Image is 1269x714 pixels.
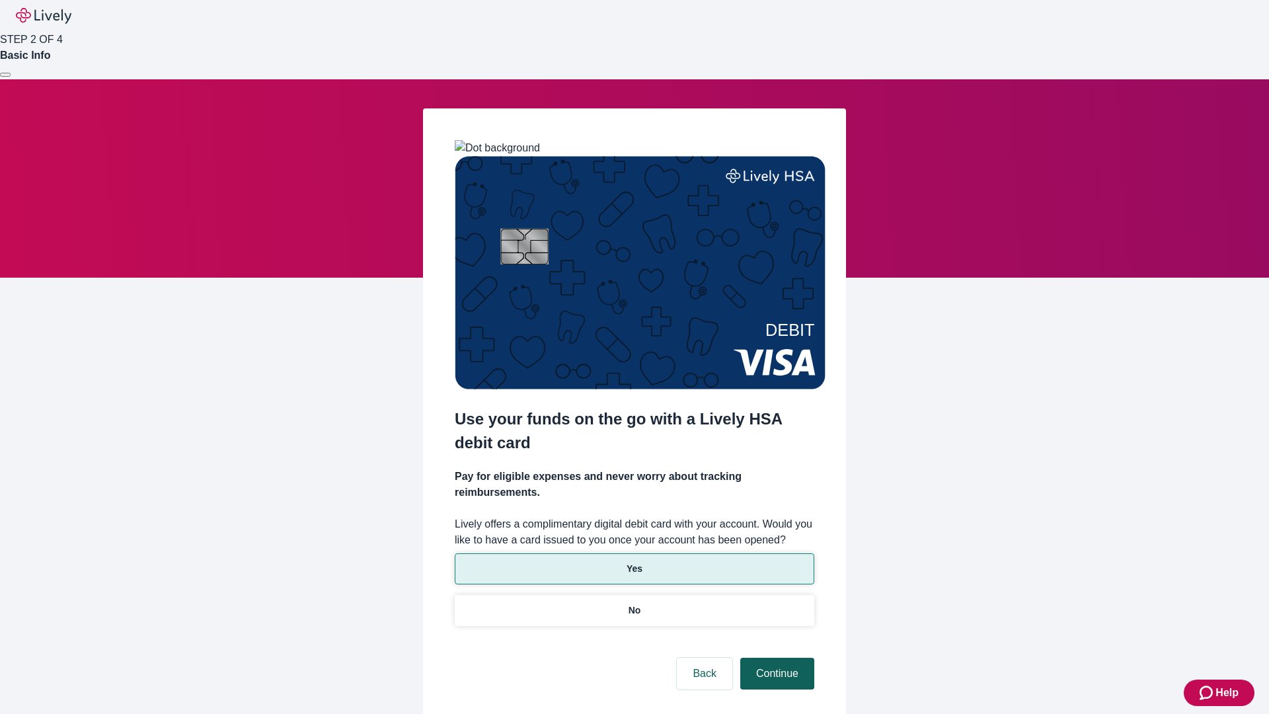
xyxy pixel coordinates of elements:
[16,8,71,24] img: Lively
[629,604,641,617] p: No
[740,658,814,690] button: Continue
[455,553,814,584] button: Yes
[455,516,814,548] label: Lively offers a complimentary digital debit card with your account. Would you like to have a card...
[455,469,814,500] h4: Pay for eligible expenses and never worry about tracking reimbursements.
[1215,685,1239,701] span: Help
[1200,685,1215,701] svg: Zendesk support icon
[627,562,642,576] p: Yes
[455,595,814,626] button: No
[455,407,814,455] h2: Use your funds on the go with a Lively HSA debit card
[1184,680,1254,706] button: Zendesk support iconHelp
[455,156,826,389] img: Debit card
[455,140,540,156] img: Dot background
[677,658,732,690] button: Back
